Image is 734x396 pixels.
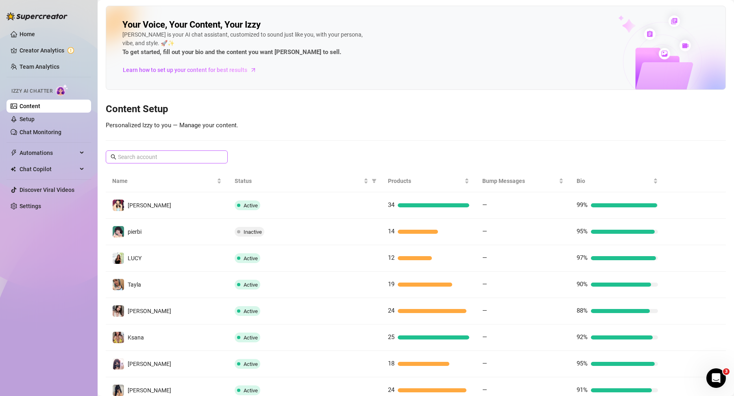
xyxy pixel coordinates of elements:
[20,129,61,135] a: Chat Monitoring
[388,333,394,341] span: 25
[370,175,378,187] span: filter
[118,152,216,161] input: Search account
[476,170,570,192] th: Bump Messages
[244,229,262,235] span: Inactive
[122,30,366,57] div: [PERSON_NAME] is your AI chat assistant, customized to sound just like you, with your persona, vi...
[106,170,228,192] th: Name
[123,65,247,74] span: Learn how to set up your content for best results
[20,103,40,109] a: Content
[20,31,35,37] a: Home
[577,360,588,367] span: 95%
[577,386,588,394] span: 91%
[228,170,381,192] th: Status
[482,201,487,209] span: —
[388,228,394,235] span: 14
[599,7,725,89] img: ai-chatter-content-library-cLFOSyPT.png
[122,63,263,76] a: Learn how to set up your content for best results
[482,281,487,288] span: —
[244,202,258,209] span: Active
[56,84,68,96] img: AI Chatter
[249,66,257,74] span: arrow-right
[113,279,124,290] img: Tayla
[388,201,394,209] span: 34
[723,368,730,375] span: 3
[388,360,394,367] span: 18
[106,103,726,116] h3: Content Setup
[122,19,261,30] h2: Your Voice, Your Content, Your Izzy
[482,254,487,261] span: —
[122,48,341,56] strong: To get started, fill out your bio and the content you want [PERSON_NAME] to sell.
[388,386,394,394] span: 24
[113,358,124,370] img: Ayumi
[113,200,124,211] img: Melissa
[128,202,171,209] span: [PERSON_NAME]
[20,146,77,159] span: Automations
[113,252,124,264] img: LUCY️‍️
[11,87,52,95] span: Izzy AI Chatter
[111,154,116,160] span: search
[482,307,487,314] span: —
[244,335,258,341] span: Active
[128,281,141,288] span: Tayla
[20,116,35,122] a: Setup
[577,228,588,235] span: 95%
[577,333,588,341] span: 92%
[20,203,41,209] a: Settings
[113,332,124,343] img: Ksana
[113,226,124,237] img: pierbi
[482,386,487,394] span: —
[482,176,557,185] span: Bump Messages
[113,385,124,396] img: Gwen
[244,361,258,367] span: Active
[577,201,588,209] span: 99%
[482,228,487,235] span: —
[113,305,124,317] img: Jess
[577,254,588,261] span: 97%
[577,307,588,314] span: 88%
[372,178,377,183] span: filter
[388,176,463,185] span: Products
[244,387,258,394] span: Active
[11,150,17,156] span: thunderbolt
[128,387,171,394] span: [PERSON_NAME]
[388,307,394,314] span: 24
[235,176,362,185] span: Status
[128,334,144,341] span: Ksana
[388,281,394,288] span: 19
[244,255,258,261] span: Active
[570,170,664,192] th: Bio
[128,308,171,314] span: [PERSON_NAME]
[106,122,238,129] span: Personalized Izzy to you — Manage your content.
[128,255,142,261] span: LUCY️‍️
[482,333,487,341] span: —
[381,170,476,192] th: Products
[482,360,487,367] span: —
[11,166,16,172] img: Chat Copilot
[128,228,142,235] span: pierbi
[7,12,68,20] img: logo-BBDzfeDw.svg
[112,176,215,185] span: Name
[20,187,74,193] a: Discover Viral Videos
[577,281,588,288] span: 90%
[20,63,59,70] a: Team Analytics
[388,254,394,261] span: 12
[706,368,726,388] iframe: Intercom live chat
[128,361,171,367] span: [PERSON_NAME]
[20,163,77,176] span: Chat Copilot
[244,308,258,314] span: Active
[244,282,258,288] span: Active
[20,44,85,57] a: Creator Analytics exclamation-circle
[577,176,651,185] span: Bio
